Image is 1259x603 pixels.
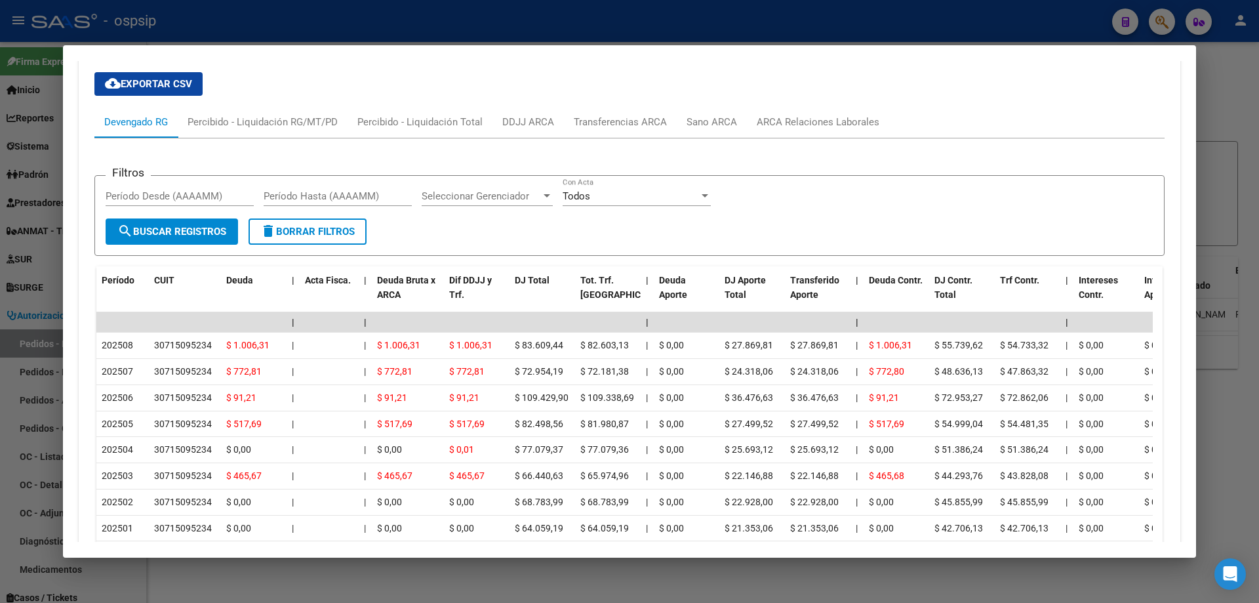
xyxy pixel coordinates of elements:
span: $ 91,21 [449,392,479,403]
datatable-header-cell: DJ Contr. Total [929,266,995,324]
span: Período [102,275,134,285]
span: | [646,366,648,377]
span: 202507 [102,366,133,377]
datatable-header-cell: Trf Contr. [995,266,1060,324]
span: Intereses Aporte [1144,275,1184,301]
span: $ 25.693,12 [725,444,773,455]
datatable-header-cell: | [641,266,654,324]
span: $ 0,00 [377,497,402,507]
datatable-header-cell: Deuda Aporte [654,266,719,324]
datatable-header-cell: DJ Total [510,266,575,324]
span: | [1066,523,1068,533]
span: | [292,523,294,533]
button: Buscar Registros [106,218,238,245]
span: $ 82.603,13 [580,340,629,350]
span: $ 465,68 [869,470,904,481]
span: $ 24.318,06 [790,366,839,377]
datatable-header-cell: Intereses Aporte [1139,266,1205,324]
span: $ 772,81 [449,366,485,377]
span: $ 21.353,06 [725,523,773,533]
span: Deuda Aporte [659,275,687,301]
span: $ 0,00 [659,523,684,533]
span: $ 517,69 [226,419,262,429]
span: $ 44.293,76 [934,470,983,481]
span: | [292,444,294,455]
span: $ 91,21 [869,392,899,403]
span: $ 0,00 [659,419,684,429]
span: | [856,340,858,350]
span: $ 72.954,19 [515,366,563,377]
mat-icon: search [117,223,133,239]
span: | [1066,275,1068,285]
span: | [646,340,648,350]
datatable-header-cell: | [1060,266,1073,324]
span: | [1066,366,1068,377]
span: $ 54.733,32 [1000,340,1049,350]
span: $ 0,00 [869,523,894,533]
span: $ 1.006,31 [449,340,492,350]
div: Devengado RG [104,115,168,129]
span: $ 83.609,44 [515,340,563,350]
span: $ 0,00 [1079,366,1104,377]
span: 202508 [102,340,133,350]
datatable-header-cell: Acta Fisca. [300,266,359,324]
span: $ 51.386,24 [1000,444,1049,455]
span: $ 68.783,99 [580,497,629,507]
datatable-header-cell: | [850,266,864,324]
span: $ 42.706,13 [934,523,983,533]
span: Buscar Registros [117,226,226,238]
span: | [646,444,648,455]
span: $ 64.059,19 [580,523,629,533]
datatable-header-cell: DJ Aporte Total [719,266,785,324]
span: $ 72.953,27 [934,392,983,403]
span: $ 0,00 [1144,419,1169,429]
span: $ 91,21 [377,392,407,403]
h3: Filtros [106,165,151,180]
span: $ 51.386,24 [934,444,983,455]
span: 202505 [102,419,133,429]
span: Deuda Contr. [869,275,923,285]
span: Deuda Bruta x ARCA [377,275,435,301]
datatable-header-cell: Deuda Bruta x ARCA [372,266,444,324]
span: | [1066,497,1068,507]
span: $ 27.869,81 [725,340,773,350]
span: $ 0,00 [377,523,402,533]
div: Sano ARCA [687,115,737,129]
span: | [292,317,294,327]
span: | [1066,444,1068,455]
span: $ 0,01 [449,444,474,455]
span: $ 465,67 [449,470,485,481]
span: $ 42.706,13 [1000,523,1049,533]
span: $ 45.855,99 [1000,497,1049,507]
span: $ 0,00 [1144,470,1169,481]
span: $ 0,00 [1079,419,1104,429]
span: | [364,497,366,507]
span: | [646,470,648,481]
span: $ 27.869,81 [790,340,839,350]
span: | [1066,392,1068,403]
span: $ 0,00 [1144,392,1169,403]
span: $ 22.928,00 [725,497,773,507]
mat-icon: cloud_download [105,75,121,91]
div: 30715095234 [154,468,212,484]
span: $ 0,00 [1144,497,1169,507]
div: 30715095234 [154,338,212,353]
div: 30715095234 [154,390,212,405]
datatable-header-cell: Transferido Aporte [785,266,850,324]
datatable-header-cell: | [359,266,372,324]
div: 30715095234 [154,417,212,432]
div: ARCA Relaciones Laborales [757,115,879,129]
span: $ 0,00 [449,523,474,533]
span: | [856,497,858,507]
span: | [856,444,858,455]
span: $ 0,00 [1144,340,1169,350]
span: $ 772,81 [377,366,412,377]
span: $ 0,00 [226,523,251,533]
span: $ 517,69 [869,419,904,429]
span: $ 0,00 [1144,366,1169,377]
span: $ 517,69 [377,419,412,429]
span: Intereses Contr. [1079,275,1118,301]
span: $ 0,00 [1144,523,1169,533]
span: $ 47.863,32 [1000,366,1049,377]
span: 202501 [102,523,133,533]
